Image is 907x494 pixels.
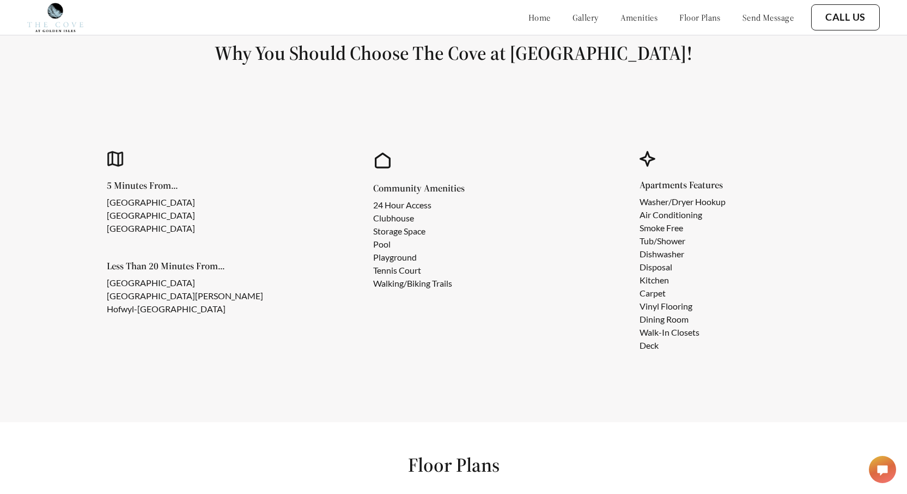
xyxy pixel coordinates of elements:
[373,183,470,193] h5: Community Amenities
[107,181,212,190] h5: 5 Minutes From...
[373,212,452,225] li: Clubhouse
[640,234,726,248] li: Tub/Shower
[620,12,658,23] a: amenities
[528,12,551,23] a: home
[107,302,263,316] li: Hofwyl-[GEOGRAPHIC_DATA]
[811,4,880,30] button: Call Us
[825,11,866,23] a: Call Us
[107,261,281,271] h5: Less Than 20 Minutes From...
[408,453,500,477] h1: Floor Plans
[27,3,83,32] img: Company logo
[107,196,195,209] li: [GEOGRAPHIC_DATA]
[640,248,726,261] li: Dishwasher
[373,225,452,238] li: Storage Space
[742,12,794,23] a: send message
[373,251,452,264] li: Playground
[640,313,726,326] li: Dining Room
[640,195,726,208] li: Washer/Dryer Hookup
[640,221,726,234] li: Smoke Free
[640,326,726,339] li: Walk-In Closets
[373,277,452,290] li: Walking/Biking Trails
[573,12,599,23] a: gallery
[640,180,743,190] h5: Apartments Features
[107,289,263,302] li: [GEOGRAPHIC_DATA][PERSON_NAME]
[107,276,263,289] li: [GEOGRAPHIC_DATA]
[107,209,195,222] li: [GEOGRAPHIC_DATA]
[107,222,195,235] li: [GEOGRAPHIC_DATA]
[640,274,726,287] li: Kitchen
[640,208,726,221] li: Air Conditioning
[640,300,726,313] li: Vinyl Flooring
[640,287,726,300] li: Carpet
[373,238,452,251] li: Pool
[373,264,452,277] li: Tennis Court
[26,41,881,65] h1: Why You Should Choose The Cove at [GEOGRAPHIC_DATA]!
[679,12,721,23] a: floor plans
[640,261,726,274] li: Disposal
[640,339,726,352] li: Deck
[373,199,452,212] li: 24 Hour Access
